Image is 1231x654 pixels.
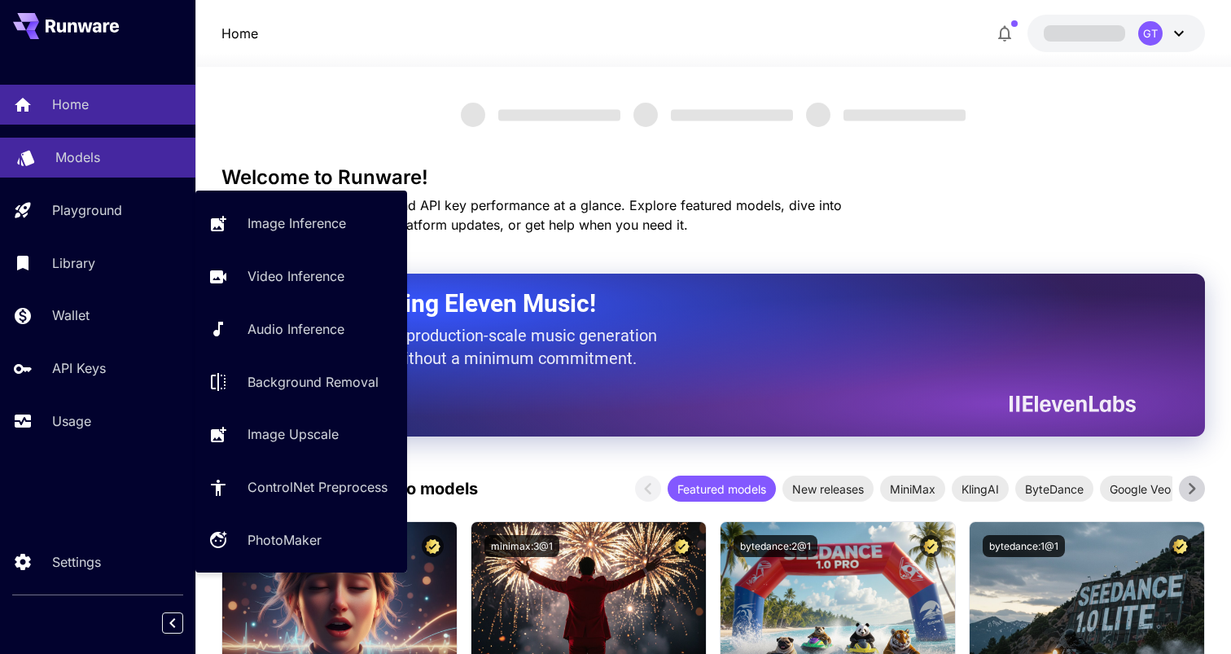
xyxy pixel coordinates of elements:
p: Audio Inference [248,319,344,339]
a: Image Upscale [195,415,407,454]
button: Certified Model – Vetted for best performance and includes a commercial license. [671,535,693,557]
p: Library [52,253,95,273]
p: Image Inference [248,213,346,233]
p: Background Removal [248,372,379,392]
p: Video Inference [248,266,344,286]
button: Certified Model – Vetted for best performance and includes a commercial license. [920,535,942,557]
p: Home [52,94,89,114]
a: Background Removal [195,362,407,402]
button: Certified Model – Vetted for best performance and includes a commercial license. [1169,535,1191,557]
p: PhotoMaker [248,530,322,550]
span: MiniMax [880,481,945,498]
button: bytedance:2@1 [734,535,817,557]
a: Audio Inference [195,309,407,349]
a: Video Inference [195,257,407,296]
button: minimax:3@1 [484,535,559,557]
button: Collapse sidebar [162,612,183,634]
p: Image Upscale [248,424,339,444]
p: Usage [52,411,91,431]
a: Image Inference [195,204,407,244]
p: ControlNet Preprocess [248,477,388,497]
span: KlingAI [952,481,1009,498]
button: Certified Model – Vetted for best performance and includes a commercial license. [422,535,444,557]
span: Google Veo [1100,481,1181,498]
p: Models [55,147,100,167]
h2: Now Supporting Eleven Music! [262,288,1124,319]
span: New releases [782,481,874,498]
p: Wallet [52,305,90,325]
div: Collapse sidebar [174,608,195,638]
h3: Welcome to Runware! [221,166,1205,189]
span: Featured models [668,481,776,498]
span: Check out your usage stats and API key performance at a glance. Explore featured models, dive int... [221,197,842,233]
nav: breadcrumb [221,24,258,43]
div: GT [1138,21,1163,46]
p: Home [221,24,258,43]
p: API Keys [52,358,106,378]
p: The only way to get production-scale music generation from Eleven Labs without a minimum commitment. [262,324,669,370]
button: bytedance:1@1 [983,535,1065,557]
p: Playground [52,200,122,220]
span: ByteDance [1015,481,1093,498]
a: PhotoMaker [195,520,407,560]
a: ControlNet Preprocess [195,467,407,507]
p: Settings [52,552,101,572]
